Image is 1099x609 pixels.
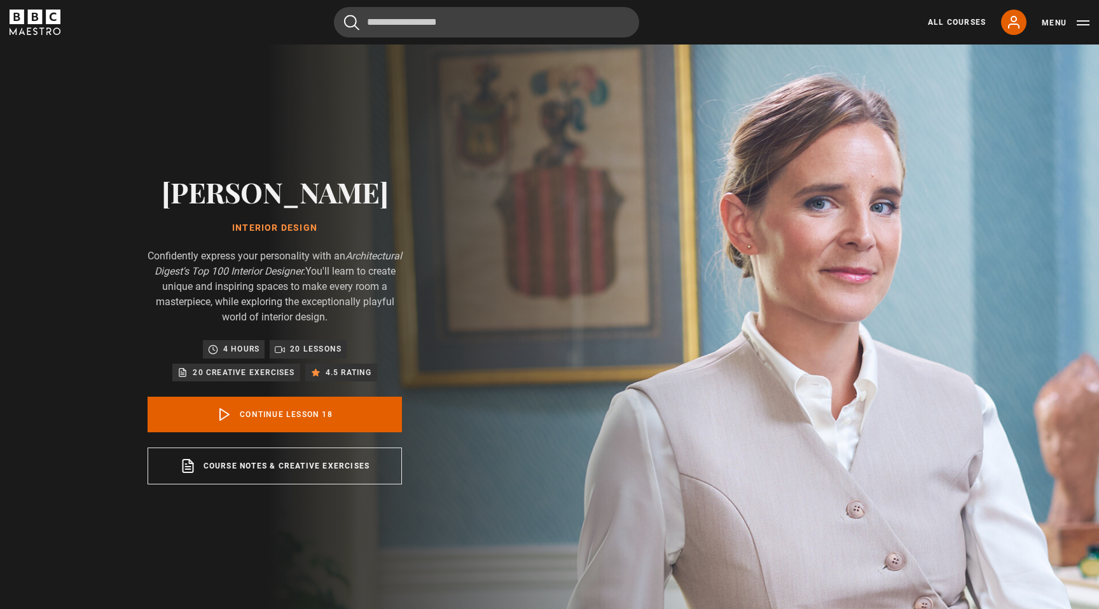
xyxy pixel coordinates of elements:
p: Confidently express your personality with an You'll learn to create unique and inspiring spaces t... [148,249,402,325]
p: 20 lessons [290,343,342,355]
a: Course notes & creative exercises [148,448,402,484]
input: Search [334,7,639,38]
p: 20 creative exercises [193,366,294,379]
a: All Courses [928,17,986,28]
button: Submit the search query [344,15,359,31]
svg: BBC Maestro [10,10,60,35]
p: 4 hours [223,343,259,355]
button: Toggle navigation [1042,17,1089,29]
h1: Interior Design [148,223,402,233]
p: 4.5 rating [326,366,372,379]
a: Continue lesson 18 [148,397,402,432]
h2: [PERSON_NAME] [148,175,402,208]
